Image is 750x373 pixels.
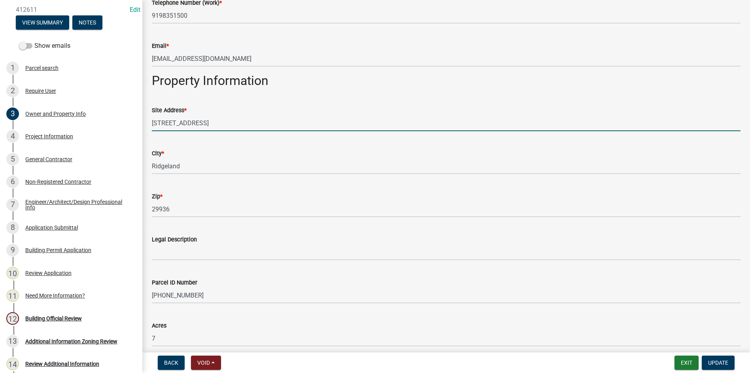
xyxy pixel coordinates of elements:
label: Telephone Number (Work) [152,0,222,6]
div: 11 [6,289,19,302]
div: Engineer/Architect/Design Professional Info [25,199,130,210]
div: Need More Information? [25,293,85,298]
button: Exit [674,356,699,370]
label: City [152,151,164,156]
div: 3 [6,107,19,120]
div: Review Application [25,270,72,276]
div: 9 [6,244,19,256]
a: Edit [130,6,140,13]
div: 5 [6,153,19,166]
div: Building Permit Application [25,247,91,253]
wm-modal-confirm: Summary [16,20,69,26]
label: Acres [152,323,166,329]
div: Non-Registered Contractor [25,179,91,185]
div: Owner and Property Info [25,111,86,117]
div: 1 [6,62,19,74]
label: Zip [152,194,162,200]
wm-modal-confirm: Notes [72,20,102,26]
button: Void [191,356,221,370]
label: Email [152,43,169,49]
span: 412611 [16,6,127,13]
div: Review Additional Information [25,361,99,367]
button: Back [158,356,185,370]
div: Application Submittal [25,225,78,230]
div: Additional Information Zoning Review [25,339,117,344]
div: 4 [6,130,19,143]
wm-modal-confirm: Edit Application Number [130,6,140,13]
span: Back [164,360,178,366]
div: 2 [6,85,19,97]
div: 10 [6,267,19,279]
label: Show emails [19,41,70,51]
div: Project Information [25,134,73,139]
div: 14 [6,358,19,370]
div: 8 [6,221,19,234]
div: Building Official Review [25,316,82,321]
h2: Property Information [152,73,741,88]
label: Legal Description [152,237,197,243]
label: Site Address [152,108,187,113]
div: Require User [25,88,56,94]
div: 6 [6,175,19,188]
div: Parcel search [25,65,59,71]
label: Parcel ID Number [152,280,197,286]
div: 12 [6,312,19,325]
button: View Summary [16,15,69,30]
div: General Contractor [25,156,72,162]
button: Update [702,356,735,370]
button: Notes [72,15,102,30]
span: Void [197,360,210,366]
div: 13 [6,335,19,348]
div: 7 [6,198,19,211]
span: Update [708,360,728,366]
